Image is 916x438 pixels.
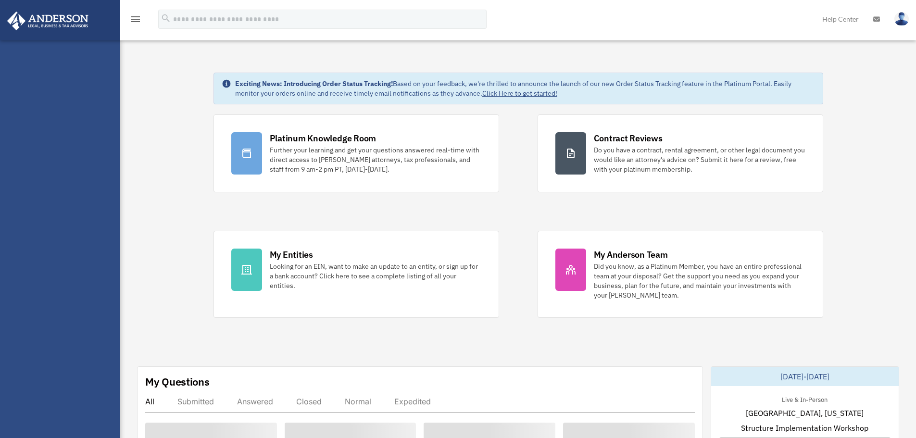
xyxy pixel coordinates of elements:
[296,397,322,406] div: Closed
[394,397,431,406] div: Expedited
[538,114,823,192] a: Contract Reviews Do you have a contract, rental agreement, or other legal document you would like...
[594,249,668,261] div: My Anderson Team
[594,132,663,144] div: Contract Reviews
[237,397,273,406] div: Answered
[130,17,141,25] a: menu
[177,397,214,406] div: Submitted
[270,132,376,144] div: Platinum Knowledge Room
[130,13,141,25] i: menu
[594,262,805,300] div: Did you know, as a Platinum Member, you have an entire professional team at your disposal? Get th...
[711,367,899,386] div: [DATE]-[DATE]
[482,89,557,98] a: Click Here to get started!
[213,231,499,318] a: My Entities Looking for an EIN, want to make an update to an entity, or sign up for a bank accoun...
[594,145,805,174] div: Do you have a contract, rental agreement, or other legal document you would like an attorney's ad...
[4,12,91,30] img: Anderson Advisors Platinum Portal
[270,249,313,261] div: My Entities
[774,394,835,404] div: Live & In-Person
[741,422,868,434] span: Structure Implementation Workshop
[270,145,481,174] div: Further your learning and get your questions answered real-time with direct access to [PERSON_NAM...
[538,231,823,318] a: My Anderson Team Did you know, as a Platinum Member, you have an entire professional team at your...
[145,397,154,406] div: All
[213,114,499,192] a: Platinum Knowledge Room Further your learning and get your questions answered real-time with dire...
[161,13,171,24] i: search
[345,397,371,406] div: Normal
[746,407,864,419] span: [GEOGRAPHIC_DATA], [US_STATE]
[270,262,481,290] div: Looking for an EIN, want to make an update to an entity, or sign up for a bank account? Click her...
[145,375,210,389] div: My Questions
[235,79,393,88] strong: Exciting News: Introducing Order Status Tracking!
[894,12,909,26] img: User Pic
[235,79,815,98] div: Based on your feedback, we're thrilled to announce the launch of our new Order Status Tracking fe...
